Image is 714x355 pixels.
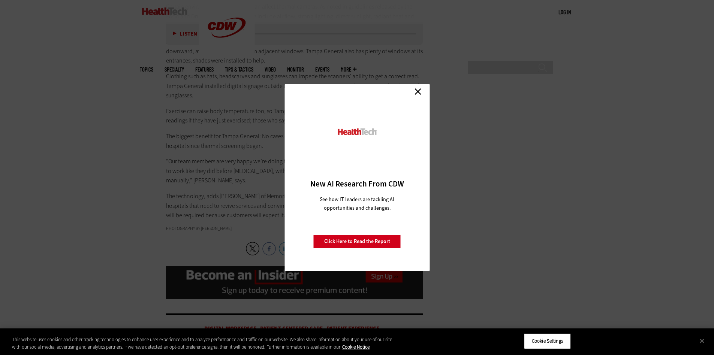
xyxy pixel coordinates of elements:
[337,128,377,136] img: HealthTech_0.png
[694,333,710,349] button: Close
[313,234,401,249] a: Click Here to Read the Report
[524,333,571,349] button: Cookie Settings
[342,344,370,350] a: More information about your privacy
[412,86,424,97] a: Close
[311,195,403,212] p: See how IT leaders are tackling AI opportunities and challenges.
[12,336,393,351] div: This website uses cookies and other tracking technologies to enhance user experience and to analy...
[298,179,416,189] h3: New AI Research From CDW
